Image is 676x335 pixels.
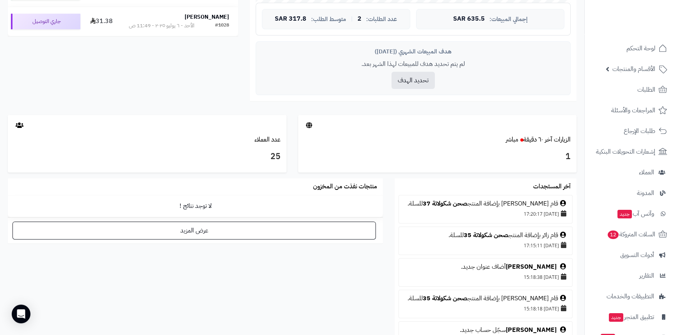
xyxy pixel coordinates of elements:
[589,80,671,99] a: الطلبات
[589,122,671,140] a: طلبات الإرجاع
[129,22,194,30] div: الأحد - ٦ يوليو ٢٠٢٥ - 11:49 ص
[423,199,468,208] a: صحن شكولاتة 37
[589,246,671,264] a: أدوات التسويق
[262,48,564,56] div: هدف المبيعات الشهري ([DATE])
[607,229,655,240] span: السلات المتروكة
[620,250,654,261] span: أدوات التسويق
[391,72,435,89] button: تحديد الهدف
[453,16,484,23] span: 635.5 SAR
[589,204,671,223] a: وآتس آبجديد
[403,271,568,282] div: [DATE] 15:18:38
[304,150,571,163] h3: 1
[589,163,671,182] a: العملاء
[84,7,120,36] td: 31.38
[185,13,229,21] strong: [PERSON_NAME]
[608,312,654,323] span: تطبيق المتجر
[589,266,671,285] a: التقارير
[403,240,568,251] div: [DATE] 17:15:11
[589,287,671,306] a: التطبيقات والخدمات
[617,208,654,219] span: وآتس آب
[403,262,568,271] div: أضاف عنوان جديد.
[215,22,229,30] div: #1028
[617,210,632,218] span: جديد
[506,135,518,144] small: مباشر
[403,303,568,314] div: [DATE] 15:18:18
[637,84,655,95] span: الطلبات
[403,294,568,303] div: قام [PERSON_NAME] بإضافة المنتج للسلة.
[351,16,353,22] span: |
[366,16,397,23] span: عدد الطلبات:
[506,135,571,144] a: الزيارات آخر ٦٠ دقيقةمباشر
[608,230,619,239] span: 12
[423,294,468,303] a: صحن شكولاتة 35
[464,230,509,240] a: صحن شكولاتة 35
[506,325,557,335] a: [PERSON_NAME]
[637,188,654,199] span: المدونة
[611,105,655,116] span: المراجعات والأسئلة
[311,16,346,23] span: متوسط الطلب:
[612,64,655,74] span: الأقسام والمنتجات
[489,16,527,23] span: إجمالي المبيعات:
[275,16,306,23] span: 317.8 SAR
[403,231,568,240] div: قام زائر بإضافة المنتج للسلة.
[624,126,655,136] span: طلبات الإرجاع
[403,208,568,219] div: [DATE] 17:20:17
[607,291,654,302] span: التطبيقات والخدمات
[12,222,376,239] a: عرض المزيد
[589,101,671,120] a: المراجعات والأسئلة
[589,225,671,244] a: السلات المتروكة12
[403,199,568,208] div: قام [PERSON_NAME] بإضافة المنتج للسلة.
[589,184,671,202] a: المدونة
[313,183,377,190] h3: منتجات نفذت من المخزون
[533,183,571,190] h3: آخر المستجدات
[609,313,623,322] span: جديد
[589,142,671,161] a: إشعارات التحويلات البنكية
[639,167,654,178] span: العملاء
[589,308,671,326] a: تطبيق المتجرجديد
[8,195,383,217] td: لا توجد نتائج !
[12,305,30,323] div: Open Intercom Messenger
[254,135,281,144] a: عدد العملاء
[403,326,568,335] div: سجّل حساب جديد.
[626,43,655,54] span: لوحة التحكم
[14,150,281,163] h3: 25
[589,39,671,58] a: لوحة التحكم
[639,270,654,281] span: التقارير
[358,16,361,23] span: 2
[596,146,655,157] span: إشعارات التحويلات البنكية
[262,60,564,69] p: لم يتم تحديد هدف للمبيعات لهذا الشهر بعد.
[11,14,80,29] div: جاري التوصيل
[506,262,557,271] a: [PERSON_NAME]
